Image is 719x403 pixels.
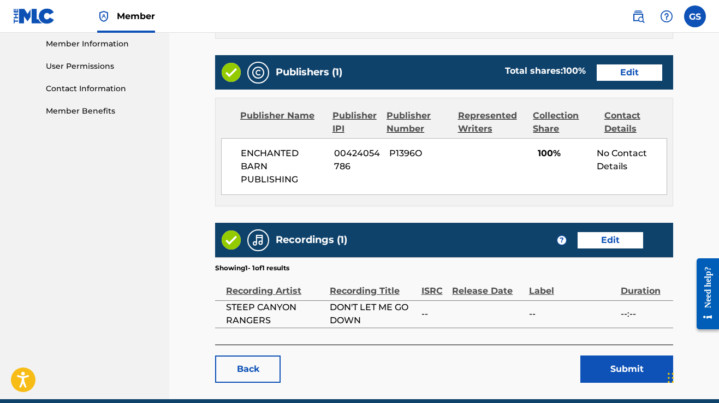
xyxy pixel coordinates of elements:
div: Recording Artist [226,273,324,298]
span: --:-- [621,307,668,321]
h5: Publishers (1) [276,66,342,79]
span: P1396O [389,147,453,160]
div: Drag [668,361,674,394]
img: Publishers [252,66,265,79]
iframe: Resource Center [688,247,719,341]
div: Total shares: [505,64,586,78]
img: MLC Logo [13,8,55,24]
iframe: Chat Widget [664,351,719,403]
div: Label [529,273,615,298]
span: Member [117,10,155,22]
img: Top Rightsholder [97,10,110,23]
img: Valid [222,63,241,82]
div: Duration [621,273,668,298]
div: Collection Share [533,109,596,135]
div: Contact Details [604,109,667,135]
div: Publisher Name [240,109,324,135]
a: Public Search [627,5,649,27]
img: help [660,10,673,23]
div: Publisher IPI [332,109,379,135]
a: Member Information [46,38,156,50]
span: 100% [538,147,589,160]
div: Publisher Number [387,109,449,135]
span: -- [529,307,615,321]
div: Help [656,5,678,27]
button: Submit [580,355,673,383]
div: No Contact Details [597,147,667,173]
a: Member Benefits [46,105,156,117]
img: search [632,10,645,23]
span: -- [421,307,447,321]
span: 00424054786 [334,147,381,173]
span: DON'T LET ME GO DOWN [330,301,416,327]
a: Back [215,355,281,383]
span: ENCHANTED BARN PUBLISHING [241,147,326,186]
span: ? [557,236,566,245]
span: STEEP CANYON RANGERS [226,301,324,327]
a: Edit [578,232,643,248]
a: Edit [597,64,662,81]
span: 100 % [563,66,586,76]
div: Release Date [452,273,523,298]
p: Showing 1 - 1 of 1 results [215,263,289,273]
img: Recordings [252,234,265,247]
a: Contact Information [46,83,156,94]
div: Recording Title [330,273,416,298]
div: Represented Writers [458,109,525,135]
div: ISRC [421,273,447,298]
img: Valid [222,230,241,250]
a: User Permissions [46,61,156,72]
div: User Menu [684,5,706,27]
h5: Recordings (1) [276,234,347,246]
